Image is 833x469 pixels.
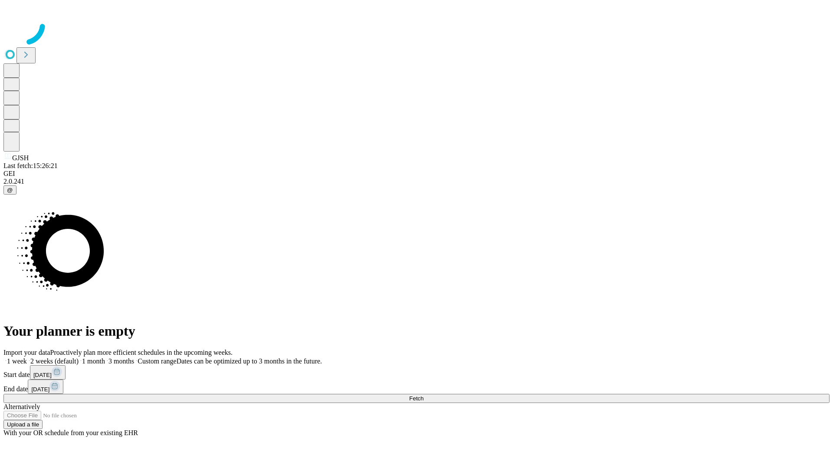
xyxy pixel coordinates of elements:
[50,349,233,356] span: Proactively plan more efficient schedules in the upcoming weeks.
[30,365,66,380] button: [DATE]
[3,403,40,410] span: Alternatively
[138,357,176,365] span: Custom range
[3,429,138,436] span: With your OR schedule from your existing EHR
[28,380,63,394] button: [DATE]
[7,187,13,193] span: @
[3,185,16,195] button: @
[3,380,830,394] div: End date
[3,162,58,169] span: Last fetch: 15:26:21
[82,357,105,365] span: 1 month
[409,395,423,402] span: Fetch
[3,323,830,339] h1: Your planner is empty
[3,420,43,429] button: Upload a file
[3,365,830,380] div: Start date
[3,349,50,356] span: Import your data
[31,386,49,393] span: [DATE]
[3,170,830,178] div: GEI
[30,357,79,365] span: 2 weeks (default)
[108,357,134,365] span: 3 months
[3,394,830,403] button: Fetch
[3,178,830,185] div: 2.0.241
[177,357,322,365] span: Dates can be optimized up to 3 months in the future.
[7,357,27,365] span: 1 week
[33,372,52,378] span: [DATE]
[12,154,29,162] span: GJSH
